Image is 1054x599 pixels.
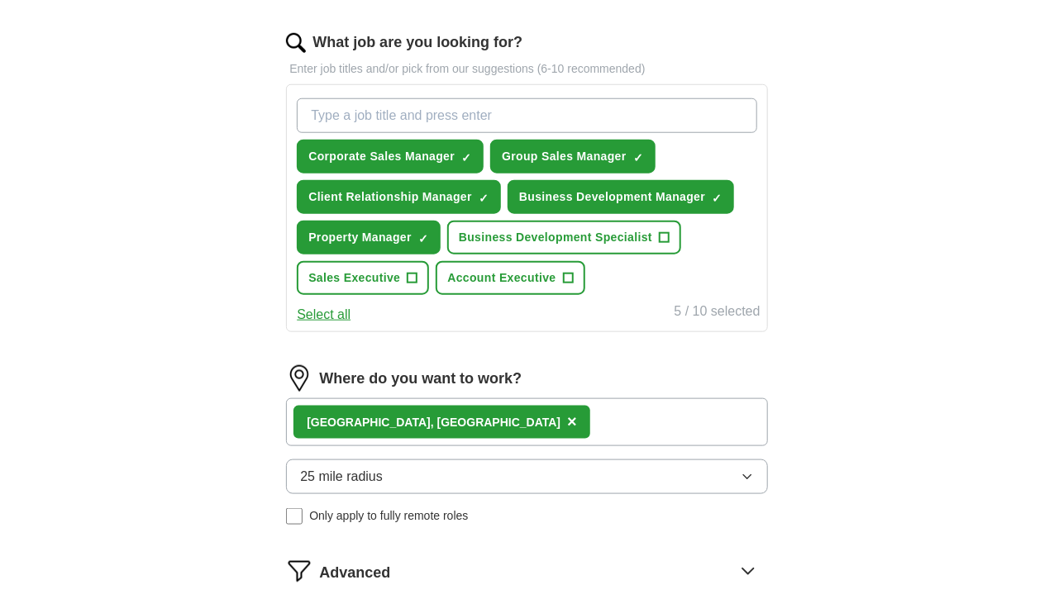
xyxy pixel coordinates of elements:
img: location.png [286,365,312,392]
span: Account Executive [447,269,556,287]
img: search.png [286,33,306,53]
span: Client Relationship Manager [308,188,472,206]
span: ✓ [479,192,489,205]
button: Group Sales Manager✓ [490,140,656,174]
div: [GEOGRAPHIC_DATA], [GEOGRAPHIC_DATA] [307,414,560,431]
span: ✓ [712,192,722,205]
input: Only apply to fully remote roles [286,508,303,525]
button: Select all [297,305,351,325]
button: Corporate Sales Manager✓ [297,140,484,174]
button: Account Executive [436,261,584,295]
span: Sales Executive [308,269,400,287]
span: Only apply to fully remote roles [309,507,468,525]
span: 25 mile radius [300,467,383,487]
button: Sales Executive [297,261,429,295]
span: ✓ [461,151,471,164]
button: 25 mile radius [286,459,767,494]
button: × [567,410,577,435]
span: Business Development Specialist [459,229,652,246]
span: Business Development Manager [519,188,705,206]
span: ✓ [418,232,428,245]
span: Group Sales Manager [502,148,627,165]
span: ✓ [633,151,643,164]
button: Business Development Specialist [447,221,681,254]
span: × [567,412,577,430]
p: Enter job titles and/or pick from our suggestions (6-10 recommended) [286,60,767,78]
label: Where do you want to work? [319,368,522,390]
div: 5 / 10 selected [675,302,761,325]
span: Corporate Sales Manager [308,148,455,165]
span: Property Manager [308,229,412,246]
button: Property Manager✓ [297,221,441,254]
input: Type a job title and press enter [297,98,756,133]
button: Client Relationship Manager✓ [297,180,501,214]
label: What job are you looking for? [312,31,522,54]
img: filter [286,558,312,584]
span: Advanced [319,562,390,584]
button: Business Development Manager✓ [508,180,734,214]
